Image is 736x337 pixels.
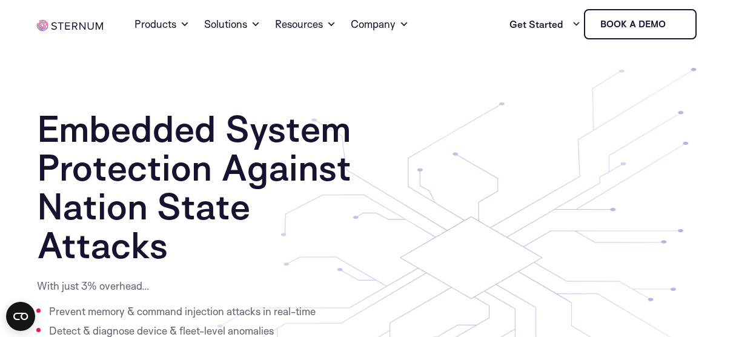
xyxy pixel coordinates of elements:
p: With just 3% overhead… [37,279,319,293]
h1: Embedded System Protection Against Nation State Attacks [37,109,380,264]
li: Prevent memory & command injection attacks in real-time [49,302,319,321]
button: Open CMP widget [6,302,35,331]
a: Solutions [204,2,260,46]
a: Book a demo [584,9,697,39]
a: Resources [275,2,336,46]
a: Company [351,2,409,46]
img: sternum iot [671,19,680,29]
img: sternum iot [37,20,103,31]
a: Products [134,2,190,46]
a: Get Started [509,12,581,36]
